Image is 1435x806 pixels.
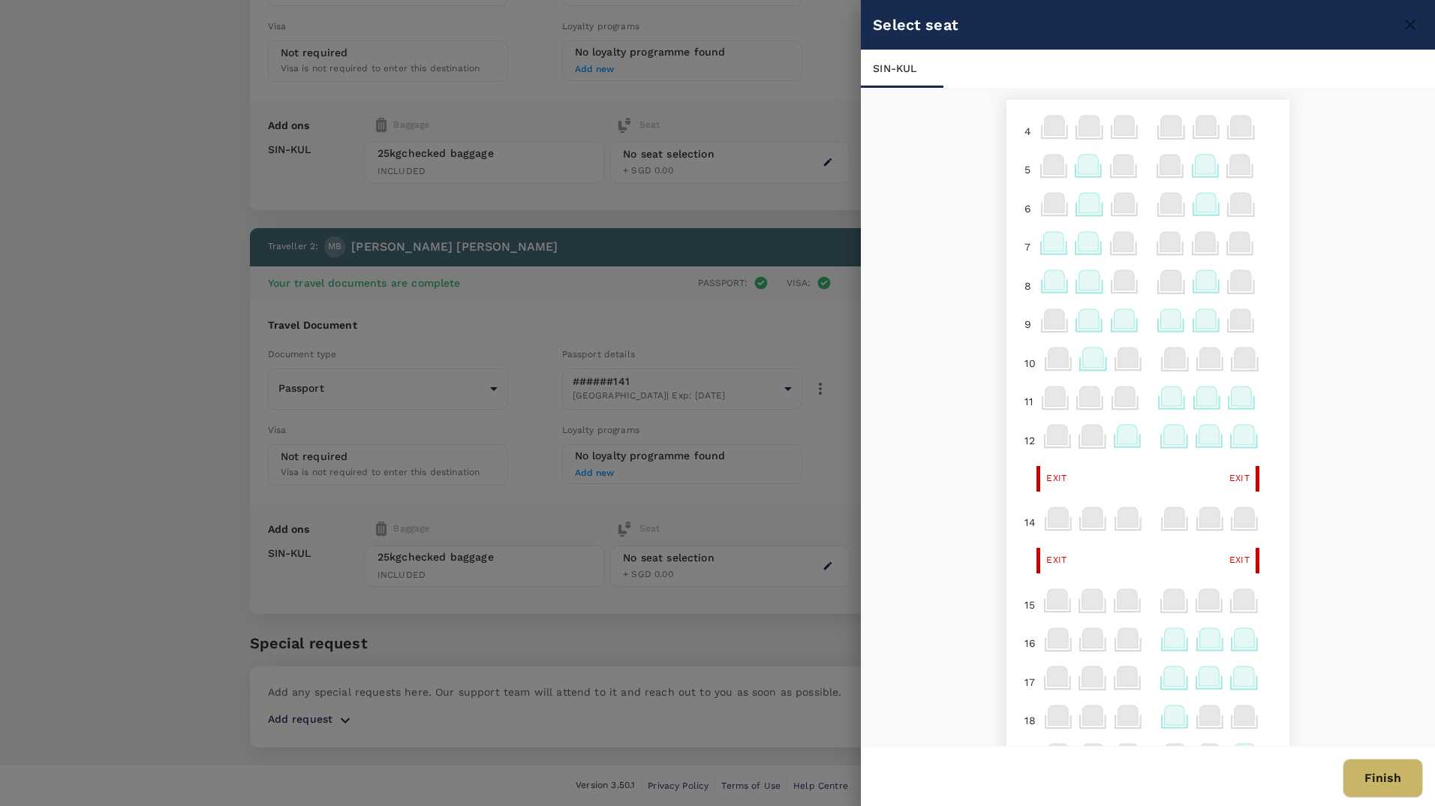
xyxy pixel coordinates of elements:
div: 7 [1018,233,1036,260]
div: 4 [1018,118,1037,145]
div: 16 [1018,630,1041,657]
div: 17 [1018,669,1040,696]
div: 9 [1018,311,1037,338]
div: 14 [1018,509,1041,536]
div: 12 [1018,427,1040,454]
div: Select seat [873,13,1397,37]
button: close [1397,12,1423,38]
div: 19 [1018,746,1041,773]
span: Exit [1229,471,1250,486]
div: 5 [1018,156,1036,183]
div: 15 [1018,591,1040,618]
span: Exit [1046,471,1066,486]
div: 11 [1018,388,1038,415]
div: 8 [1018,272,1037,299]
div: 6 [1018,195,1037,222]
button: Finish [1343,759,1423,798]
div: 18 [1018,707,1041,734]
span: Exit [1046,553,1066,568]
span: Exit [1229,553,1250,568]
div: 10 [1018,350,1041,377]
div: SIN - KUL [861,50,943,88]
